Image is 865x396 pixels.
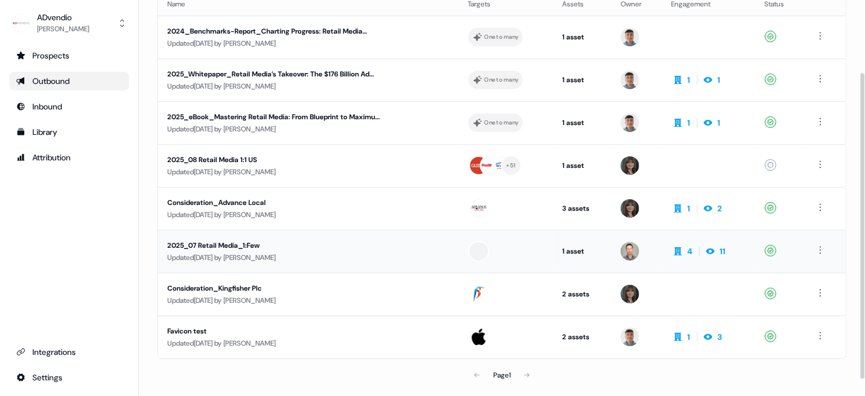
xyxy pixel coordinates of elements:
a: Go to prospects [9,46,129,65]
div: Updated [DATE] by [PERSON_NAME] [167,38,450,49]
a: Go to templates [9,123,129,141]
div: Updated [DATE] by [PERSON_NAME] [167,252,450,263]
div: 2025_eBook_Mastering Retail Media: From Blueprint to Maximum ROI - The Complete Guide [167,111,384,123]
img: Michaela [621,199,639,218]
div: 1 asset [562,74,602,86]
div: 1 asset [562,245,602,257]
div: Consideration_Advance Local [167,197,384,208]
a: Go to Inbound [9,97,129,116]
div: 1 asset [562,117,602,129]
div: Favicon test [167,325,384,337]
div: 1 [717,117,720,129]
div: Page 1 [493,369,511,381]
div: 1 [717,74,720,86]
div: Inbound [16,101,122,112]
div: Outbound [16,75,122,87]
div: 2 assets [562,288,602,300]
div: 2025_Whitepaper_Retail Media’s Takeover: The $176 Billion Ad Revolution Brands Can’t Ignore [167,68,384,80]
div: Updated [DATE] by [PERSON_NAME] [167,209,450,221]
button: ADvendio[PERSON_NAME] [9,9,129,37]
a: Go to outbound experience [9,72,129,90]
div: Updated [DATE] by [PERSON_NAME] [167,80,450,92]
div: 3 [717,331,722,343]
img: Denis [621,113,639,132]
div: Prospects [16,50,122,61]
div: 1 [687,203,690,214]
img: Michaela [621,156,639,175]
div: 1 [687,74,690,86]
div: Library [16,126,122,138]
img: Michaela [621,285,639,303]
div: 11 [720,245,725,257]
div: 1 [687,117,690,129]
div: Settings [16,372,122,383]
div: One to many [485,32,519,42]
div: + 51 [507,160,516,171]
div: Updated [DATE] by [PERSON_NAME] [167,338,450,349]
div: Attribution [16,152,122,163]
div: 1 asset [562,160,602,171]
img: Denis [621,328,639,346]
div: 2025_07 Retail Media_1:Few [167,240,384,251]
div: Updated [DATE] by [PERSON_NAME] [167,166,450,178]
div: 2024_Benchmarks-Report_Charting Progress: Retail Media Benchmark Insights for Retailers [167,25,384,37]
div: One to many [485,118,519,128]
div: [PERSON_NAME] [37,23,89,35]
div: 2025_08 Retail Media 1:1 US [167,154,384,166]
a: Go to integrations [9,343,129,361]
div: Updated [DATE] by [PERSON_NAME] [167,295,450,306]
img: Denis [621,28,639,46]
div: ADvendio [37,12,89,23]
div: Consideration_Kingfisher Plc [167,283,384,294]
div: One to many [485,75,519,85]
a: Go to integrations [9,368,129,387]
a: Go to attribution [9,148,129,167]
div: 2 [717,203,722,214]
div: Integrations [16,346,122,358]
div: 3 assets [562,203,602,214]
div: 1 asset [562,31,602,43]
div: 1 [687,331,690,343]
div: 4 [687,245,692,257]
div: Updated [DATE] by [PERSON_NAME] [167,123,450,135]
div: 2 assets [562,331,602,343]
img: Robert [621,242,639,261]
img: Denis [621,71,639,89]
